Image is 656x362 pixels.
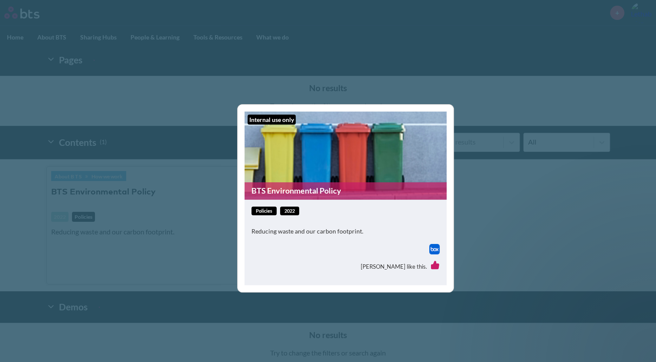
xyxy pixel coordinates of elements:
[429,244,440,254] img: Box logo
[251,227,440,236] p: Reducing waste and our carbon footprint.
[248,115,296,125] div: Internal use only
[251,207,277,216] span: policies
[251,254,440,279] div: [PERSON_NAME] like this.
[429,244,440,254] a: Download file from Box
[280,207,299,216] span: 2022
[627,332,647,353] iframe: Intercom live chat
[245,182,447,199] a: BTS Environmental Policy
[483,176,656,339] iframe: Intercom notifications message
